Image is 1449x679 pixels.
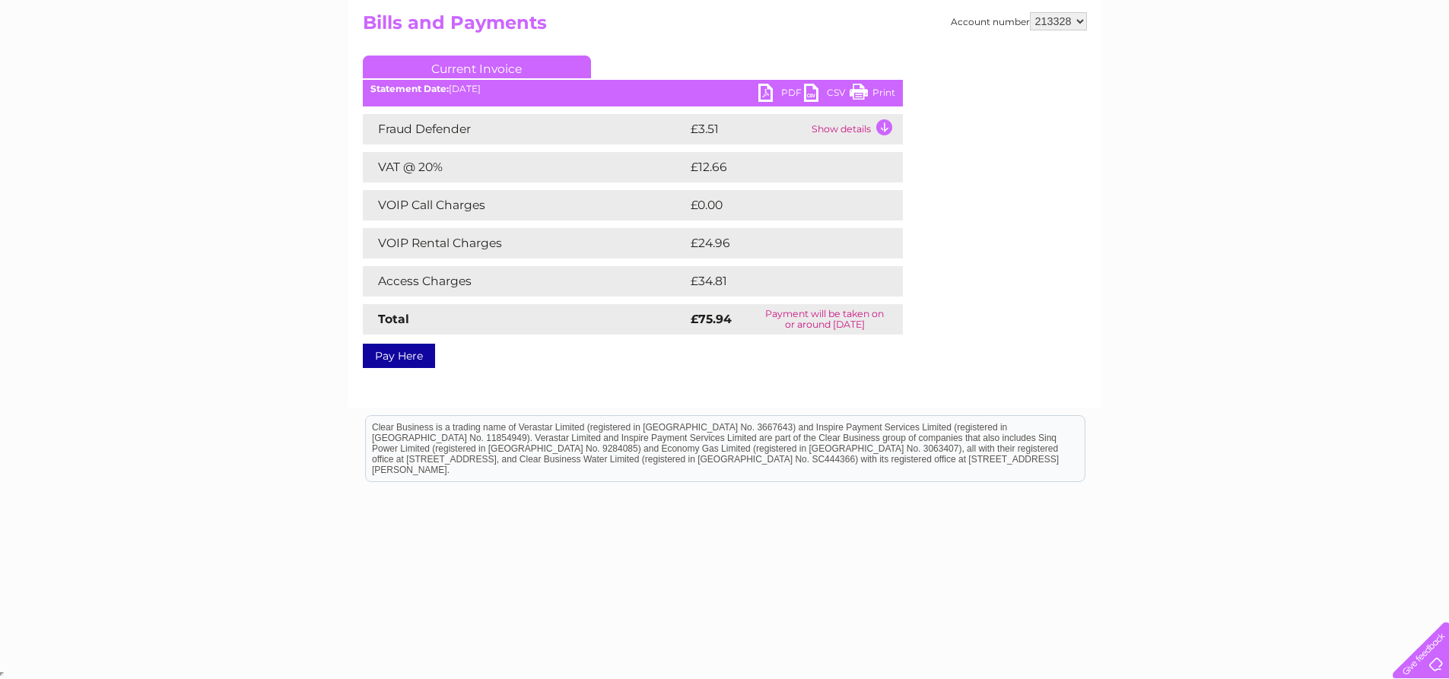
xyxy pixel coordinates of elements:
div: Account number [951,12,1087,30]
td: £24.96 [687,228,873,259]
td: £12.66 [687,152,871,182]
a: Log out [1399,65,1435,76]
td: VOIP Rental Charges [363,228,687,259]
td: £0.00 [687,190,868,221]
a: Current Invoice [363,56,591,78]
h2: Bills and Payments [363,12,1087,41]
a: Water [1181,65,1210,76]
td: £3.51 [687,114,808,144]
a: Energy [1219,65,1253,76]
a: Contact [1348,65,1385,76]
a: PDF [758,84,804,106]
div: [DATE] [363,84,903,94]
strong: Total [378,312,409,326]
a: Blog [1317,65,1339,76]
td: Access Charges [363,266,687,297]
a: Print [850,84,895,106]
div: Clear Business is a trading name of Verastar Limited (registered in [GEOGRAPHIC_DATA] No. 3667643... [366,8,1085,74]
td: £34.81 [687,266,871,297]
td: VAT @ 20% [363,152,687,182]
a: Pay Here [363,344,435,368]
a: 0333 014 3131 [1162,8,1267,27]
a: Telecoms [1262,65,1308,76]
b: Statement Date: [370,83,449,94]
img: logo.png [51,40,129,86]
strong: £75.94 [691,312,732,326]
td: Show details [808,114,903,144]
a: CSV [804,84,850,106]
td: Fraud Defender [363,114,687,144]
td: VOIP Call Charges [363,190,687,221]
td: Payment will be taken on or around [DATE] [747,304,903,335]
